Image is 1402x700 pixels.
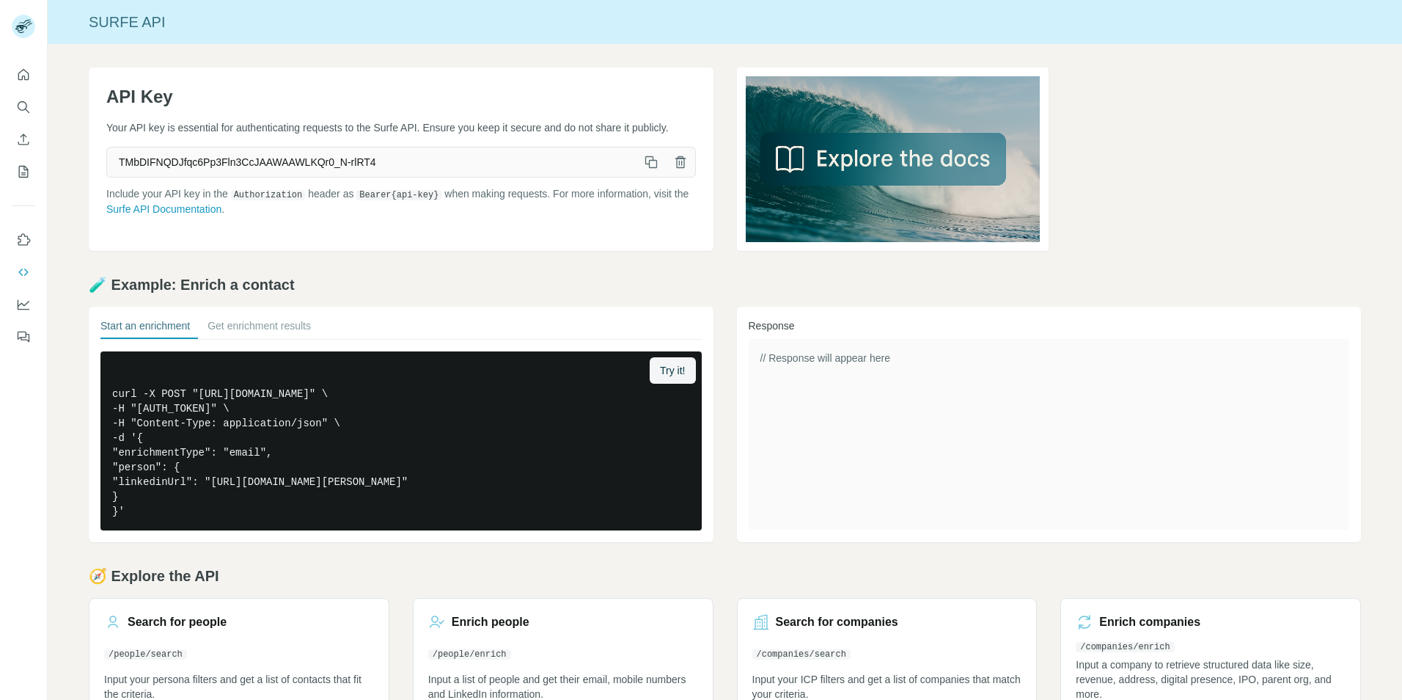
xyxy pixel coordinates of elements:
h2: 🧪 Example: Enrich a contact [89,274,1361,295]
h3: Enrich companies [1099,613,1200,631]
span: // Response will appear here [760,352,890,364]
div: Surfe API [48,12,1402,32]
h3: Search for companies [776,613,898,631]
a: Surfe API Documentation [106,203,221,215]
code: /companies/enrich [1076,642,1174,652]
h1: API Key [106,85,696,109]
code: Authorization [231,190,306,200]
code: /companies/search [752,649,851,660]
button: Quick start [12,62,35,88]
button: Search [12,94,35,120]
button: Enrich CSV [12,126,35,153]
h2: 🧭 Explore the API [89,566,1361,586]
h3: Enrich people [452,613,529,631]
button: My lists [12,158,35,185]
span: Try it! [660,363,685,378]
h3: Response [749,318,1350,333]
button: Use Surfe API [12,259,35,285]
code: /people/enrich [428,649,511,660]
pre: curl -X POST "[URL][DOMAIN_NAME]" \ -H "[AUTH_TOKEN]" \ -H "Content-Type: application/json" \ -d ... [100,351,702,531]
button: Use Surfe on LinkedIn [12,227,35,253]
button: Feedback [12,324,35,350]
button: Try it! [650,357,695,384]
button: Start an enrichment [100,318,190,339]
code: /people/search [104,649,187,660]
code: Bearer {api-key} [356,190,441,200]
p: Your API key is essential for authenticating requests to the Surfe API. Ensure you keep it secure... [106,120,696,135]
button: Dashboard [12,291,35,318]
h3: Search for people [128,613,227,631]
button: Get enrichment results [208,318,311,339]
p: Include your API key in the header as when making requests. For more information, visit the . [106,186,696,216]
span: TMbDIFNQDJfqc6Pp3Fln3CcJAAWAAWLKQr0_N-rlRT4 [107,149,636,175]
